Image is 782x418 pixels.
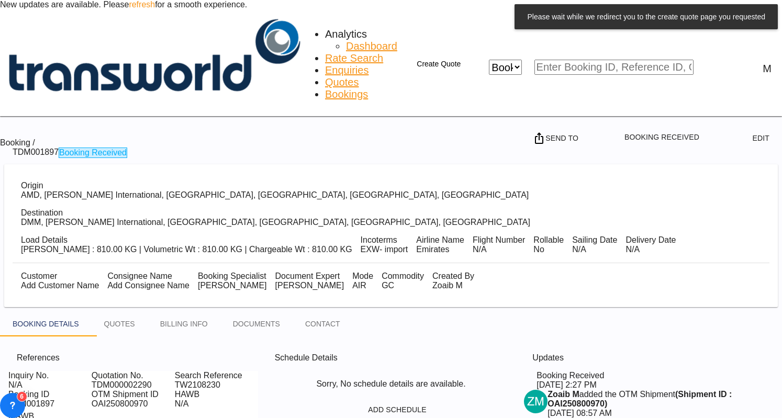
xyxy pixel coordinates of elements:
button: icon-plus 400-fgCreate Quote [399,54,466,75]
span: Quotation No. [92,371,143,380]
span: icon-close [476,60,489,75]
a: Dashboard [346,40,397,52]
span: Booking Received [537,371,604,380]
div: N/A [175,399,258,409]
span: Add Schedule [368,405,426,414]
div: AMD, Sardar Vallabhbhai Patel International, Ahmedabad, India, Indian Subcontinent, Asia Pacific [21,190,529,200]
div: Mode [352,272,373,281]
div: TDM000002290 [92,380,175,390]
div: Origin [21,181,529,190]
span: Booking ID [8,390,49,399]
md-tab-item: CONTACT [293,311,353,336]
div: [PERSON_NAME] [275,281,344,290]
div: Destination [21,208,530,218]
a: Rate Search [325,52,383,64]
span: [DATE] 2:27 PM [537,380,596,389]
md-icon: icon-plus-circle [355,404,368,416]
div: Schedule Details [271,349,391,367]
div: AIR [352,281,373,290]
div: Booking Received [59,148,127,158]
div: Add Customer Name [21,281,99,290]
md-icon: Click to Copy [155,399,167,412]
button: Open demo menu [530,128,594,149]
span: Please wait while we redirect you to the create quote page you requested [524,13,768,21]
div: Airline Name [416,235,464,245]
span: Help [729,62,742,75]
span: HAWB [175,390,199,399]
div: No [533,245,564,254]
div: Document Expert [275,272,344,281]
img: v+XMcPmzgAAAABJRU5ErkJggg== [524,390,548,413]
span: Sorry, No schedule details are available. [312,375,470,393]
input: Enter Booking ID, Reference ID, Order ID [534,60,694,75]
div: Zoaib M [432,281,474,290]
div: icon-magnify [706,61,719,74]
span: Analytics [325,28,367,40]
div: N/A [625,245,676,254]
div: EXW [361,245,379,254]
md-icon: icon-plus 400-fg [404,58,417,71]
button: icon-pencilEdit [728,123,774,153]
div: Updates [528,349,649,367]
div: Consignee Name [107,272,189,281]
div: TDM001897 [8,399,92,409]
span: icon-magnify [694,60,706,75]
div: N/A [572,245,617,254]
div: DMM, King Fahd International, Ad Dammam, Saudi Arabia, Middle East, Middle East [21,218,530,227]
div: References [13,349,133,367]
div: M [763,63,772,75]
div: Rollable [533,235,564,245]
body: Editor, editor26 [10,10,238,21]
div: Booking Specialist [198,272,267,281]
div: [PERSON_NAME] [198,281,267,290]
span: Booking Received [624,128,699,146]
div: Delivery Date [625,235,676,245]
div: Customer [21,272,99,281]
div: N/A [473,245,525,254]
md-tab-item: QUOTES [92,311,148,336]
span: Send To [545,129,578,148]
md-icon: icon-checkbox-marked-circle [524,371,537,383]
md-icon: icon-chevron-down [522,61,534,74]
md-tab-item: BILLING INFO [148,311,220,336]
span: Search Reference [175,371,242,380]
div: N/A [8,380,92,390]
div: Commodity [382,272,424,281]
div: Emirates [416,245,464,254]
div: OAI250800970 [92,399,148,412]
div: Created By [432,272,474,281]
md-icon: icon-magnify [694,61,706,74]
div: Sailing Date [572,235,617,245]
div: TW2108230 [175,380,258,390]
div: [PERSON_NAME] : 810.00 KG | Volumetric Wt : 810.00 KG | Chargeable Wt : 810.00 KG [21,245,352,254]
div: - import [379,245,408,254]
button: Open demo menu [621,128,715,146]
span: OTM Shipment ID [92,390,159,399]
strong: Zoaib M [548,390,579,399]
a: Quotes [325,76,359,88]
strong: (Shipment ID : OAI250800970) [548,390,732,408]
md-icon: icon-pencil [736,132,749,144]
div: GC [382,281,424,290]
span: Inquiry No. [8,371,49,380]
div: added the OTM Shipment [548,390,759,409]
md-icon: icon-close [476,60,489,73]
div: Add Consignee Name [107,281,189,290]
span: [DATE] 08:57 AM [548,409,759,418]
div: Load Details [21,235,352,245]
a: Bookings [325,88,368,100]
a: Enquiries [325,64,368,76]
div: Incoterms [361,235,408,245]
div: TDM001897 [13,148,59,160]
div: Flight Number [473,235,525,245]
span: Bookings [325,88,368,100]
md-tab-item: DOCUMENTS [220,311,293,336]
